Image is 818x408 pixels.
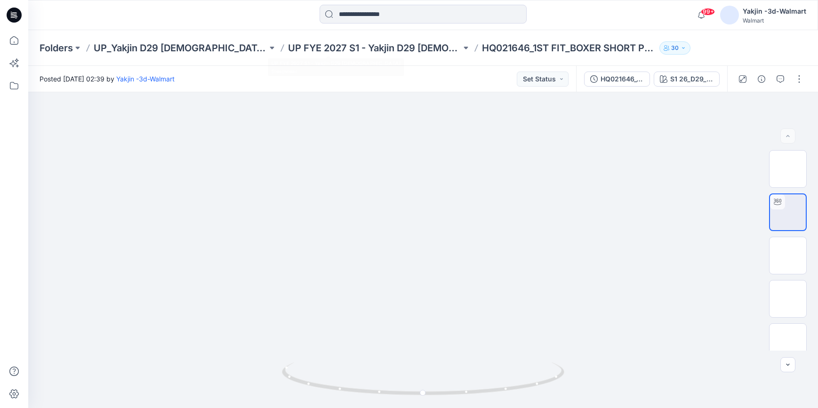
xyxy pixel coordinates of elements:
a: UP FYE 2027 S1 - Yakjin D29 [DEMOGRAPHIC_DATA] Sleepwear [288,41,462,55]
button: Details [754,72,769,87]
a: UP_Yakjin D29 [DEMOGRAPHIC_DATA] Sleep [94,41,267,55]
span: 99+ [701,8,715,16]
img: avatar [720,6,739,24]
p: 30 [671,43,679,53]
div: Walmart [743,17,806,24]
div: Yakjin -3d-Walmart [743,6,806,17]
div: S1 26_D29_NB_2 HEARTS AND ARROWS v2 rpt_CW1_VIV WHT_WM [670,74,714,84]
button: HQ021646_1ST FIT_BOXER SHORT PLUS [584,72,650,87]
span: Posted [DATE] 02:39 by [40,74,175,84]
button: S1 26_D29_NB_2 HEARTS AND ARROWS v2 rpt_CW1_VIV WHT_WM [654,72,720,87]
div: HQ021646_1ST FIT_BOXER SHORT PLUS [601,74,644,84]
a: Yakjin -3d-Walmart [116,75,175,83]
p: HQ021646_1ST FIT_BOXER SHORT PLUS [482,41,656,55]
a: Folders [40,41,73,55]
button: 30 [659,41,690,55]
